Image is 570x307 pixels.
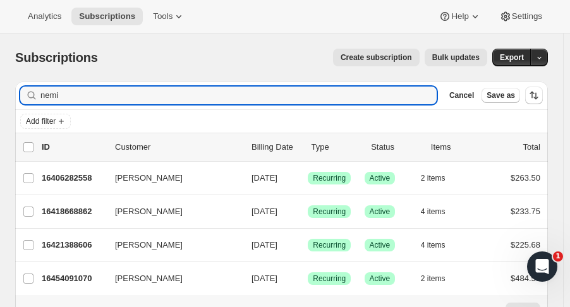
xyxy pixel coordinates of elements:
[252,141,301,153] p: Billing Date
[511,240,540,250] span: $225.68
[42,141,540,153] div: IDCustomerBilling DateTypeStatusItemsTotal
[333,49,420,66] button: Create subscription
[26,116,56,126] span: Add filter
[252,240,277,250] span: [DATE]
[115,141,241,153] p: Customer
[553,251,563,262] span: 1
[421,274,446,284] span: 2 items
[107,168,234,188] button: [PERSON_NAME]
[421,207,446,217] span: 4 items
[525,87,543,104] button: Sort the results
[425,49,487,66] button: Bulk updates
[252,274,277,283] span: [DATE]
[511,274,540,283] span: $484.50
[20,114,71,129] button: Add filter
[511,173,540,183] span: $263.50
[421,236,459,254] button: 4 items
[115,172,183,184] span: [PERSON_NAME]
[313,207,346,217] span: Recurring
[15,51,98,64] span: Subscriptions
[444,88,479,103] button: Cancel
[42,205,105,218] p: 16418668862
[431,141,481,153] div: Items
[370,274,391,284] span: Active
[341,52,412,63] span: Create subscription
[42,169,540,187] div: 16406282558[PERSON_NAME][DATE]SuccessRecurringSuccessActive2 items$263.50
[371,141,421,153] p: Status
[40,87,437,104] input: Filter subscribers
[500,52,524,63] span: Export
[20,8,69,25] button: Analytics
[312,141,361,153] div: Type
[370,207,391,217] span: Active
[492,49,531,66] button: Export
[115,272,183,285] span: [PERSON_NAME]
[115,205,183,218] span: [PERSON_NAME]
[523,141,540,153] p: Total
[421,169,459,187] button: 2 items
[432,52,480,63] span: Bulk updates
[42,203,540,220] div: 16418668862[PERSON_NAME][DATE]SuccessRecurringSuccessActive4 items$233.75
[313,240,346,250] span: Recurring
[431,8,488,25] button: Help
[252,207,277,216] span: [DATE]
[370,173,391,183] span: Active
[421,270,459,287] button: 2 items
[421,240,446,250] span: 4 items
[42,272,105,285] p: 16454091070
[28,11,61,21] span: Analytics
[145,8,193,25] button: Tools
[42,172,105,184] p: 16406282558
[492,8,550,25] button: Settings
[42,141,105,153] p: ID
[487,90,515,100] span: Save as
[421,203,459,220] button: 4 items
[42,239,105,251] p: 16421388606
[42,270,540,287] div: 16454091070[PERSON_NAME][DATE]SuccessRecurringSuccessActive2 items$484.50
[421,173,446,183] span: 2 items
[313,173,346,183] span: Recurring
[153,11,173,21] span: Tools
[42,236,540,254] div: 16421388606[PERSON_NAME][DATE]SuccessRecurringSuccessActive4 items$225.68
[451,11,468,21] span: Help
[71,8,143,25] button: Subscriptions
[107,235,234,255] button: [PERSON_NAME]
[482,88,520,103] button: Save as
[107,202,234,222] button: [PERSON_NAME]
[79,11,135,21] span: Subscriptions
[527,251,557,282] iframe: Intercom live chat
[313,274,346,284] span: Recurring
[252,173,277,183] span: [DATE]
[370,240,391,250] span: Active
[512,11,542,21] span: Settings
[107,268,234,289] button: [PERSON_NAME]
[449,90,474,100] span: Cancel
[511,207,540,216] span: $233.75
[115,239,183,251] span: [PERSON_NAME]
